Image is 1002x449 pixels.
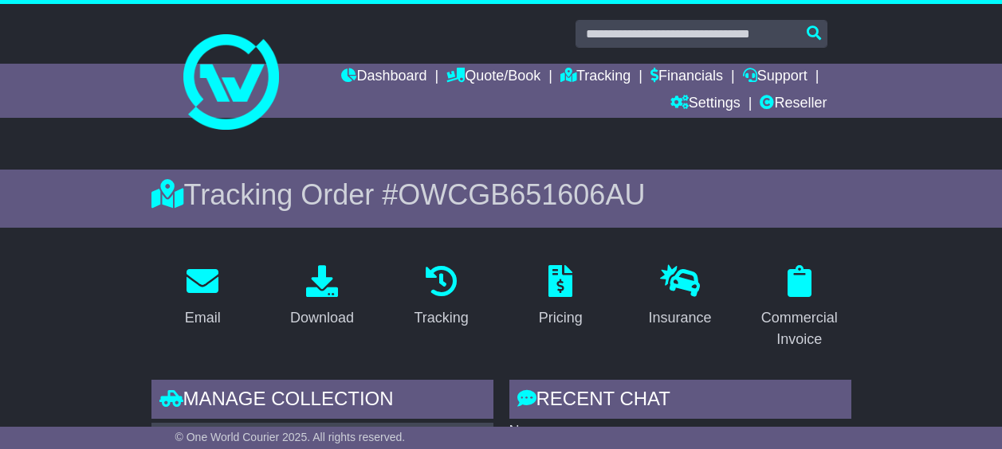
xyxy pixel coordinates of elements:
[185,307,221,329] div: Email
[560,64,631,91] a: Tracking
[648,307,711,329] div: Insurance
[151,178,851,212] div: Tracking Order #
[341,64,426,91] a: Dashboard
[404,260,479,334] a: Tracking
[650,64,723,91] a: Financials
[280,260,364,334] a: Download
[175,260,231,334] a: Email
[539,307,583,329] div: Pricing
[529,260,593,334] a: Pricing
[743,64,807,91] a: Support
[638,260,721,334] a: Insurance
[670,91,741,118] a: Settings
[151,380,493,423] div: Manage collection
[758,307,841,350] div: Commercial Invoice
[175,431,406,443] span: © One World Courier 2025. All rights reserved.
[415,307,469,329] div: Tracking
[509,380,851,423] div: RECENT CHAT
[446,64,540,91] a: Quote/Book
[398,178,645,211] span: OWCGB651606AU
[748,260,851,356] a: Commercial Invoice
[290,307,354,329] div: Download
[509,423,851,440] p: No messages
[760,91,827,118] a: Reseller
